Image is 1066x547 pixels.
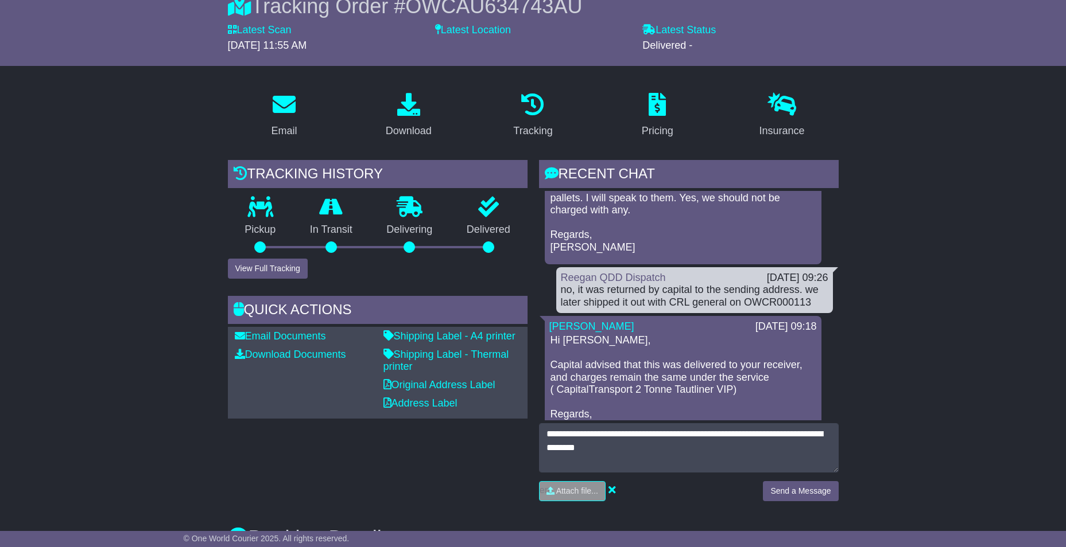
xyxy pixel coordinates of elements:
p: Hi [PERSON_NAME], I apologise, we were not informed that they returned the pallets. I will speak ... [551,155,816,254]
a: Original Address Label [383,379,495,390]
div: [DATE] 09:26 [767,272,828,284]
div: Email [271,123,297,139]
a: Download [378,89,439,143]
div: RECENT CHAT [539,160,839,191]
button: Send a Message [763,481,838,501]
a: Email [263,89,304,143]
div: Pricing [642,123,673,139]
p: In Transit [293,224,370,236]
div: Download [386,123,432,139]
span: Delivered - [642,40,692,51]
a: Shipping Label - A4 printer [383,330,515,342]
a: Pricing [634,89,681,143]
div: Insurance [759,123,805,139]
div: Tracking history [228,160,528,191]
a: Insurance [752,89,812,143]
div: Quick Actions [228,296,528,327]
button: View Full Tracking [228,259,308,279]
p: Hi [PERSON_NAME], Capital advised that this was delivered to your receiver, and charges remain th... [551,334,816,433]
p: Delivered [449,224,528,236]
a: Tracking [506,89,560,143]
p: Delivering [370,224,450,236]
label: Latest Scan [228,24,292,37]
p: Pickup [228,224,293,236]
label: Latest Location [435,24,511,37]
a: Address Label [383,397,458,409]
div: Tracking [513,123,552,139]
div: [DATE] 09:18 [755,321,817,333]
span: © One World Courier 2025. All rights reserved. [184,534,350,543]
a: Download Documents [235,349,346,360]
span: [DATE] 11:55 AM [228,40,307,51]
a: [PERSON_NAME] [549,321,634,332]
a: Reegan QDD Dispatch [561,272,666,283]
a: Shipping Label - Thermal printer [383,349,509,373]
div: no, it was returned by capital to the sending address. we later shipped it out with CRL general o... [561,284,828,308]
label: Latest Status [642,24,716,37]
a: Email Documents [235,330,326,342]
